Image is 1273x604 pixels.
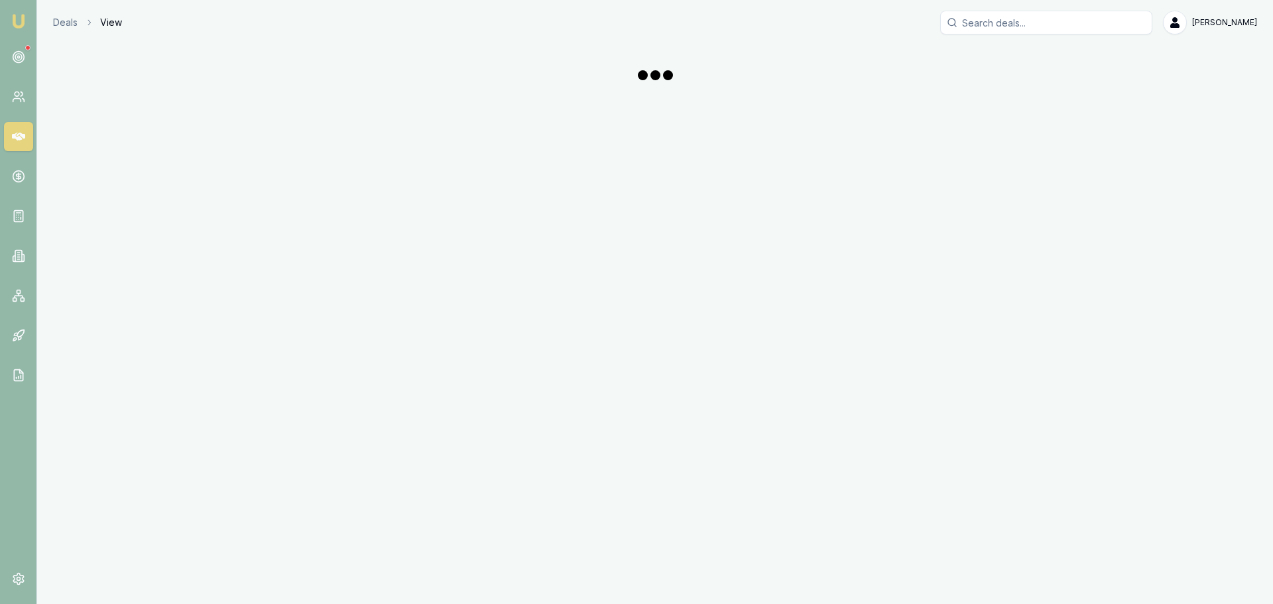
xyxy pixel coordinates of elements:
[11,13,27,29] img: emu-icon-u.png
[53,16,78,29] a: Deals
[1192,17,1257,28] span: [PERSON_NAME]
[100,16,122,29] span: View
[53,16,122,29] nav: breadcrumb
[940,11,1152,34] input: Search deals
